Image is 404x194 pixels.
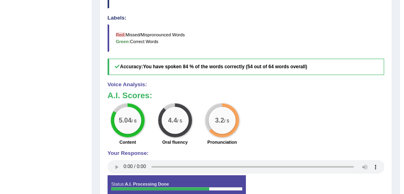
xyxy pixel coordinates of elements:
[116,32,126,37] b: Red:
[108,59,384,75] h5: Accuracy:
[120,139,136,145] label: Content
[224,118,229,123] small: / 5
[108,91,152,100] b: A.I. Scores:
[108,150,384,156] h4: Your Response:
[168,117,177,124] big: 4.4
[116,39,130,44] b: Green:
[143,64,307,69] b: You have spoken 84 % of the words correctly (54 out of 64 words overall)
[208,139,237,145] label: Pronunciation
[131,118,137,123] small: / 6
[108,15,384,21] h4: Labels:
[125,182,169,186] strong: A.I. Processing Done
[162,139,188,145] label: Oral fluency
[177,118,182,123] small: / 5
[108,82,384,88] h4: Voice Analysis:
[108,24,384,51] blockquote: Missed/Mispronounced Words Correct Words
[119,117,131,124] big: 5.04
[215,117,224,124] big: 3.2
